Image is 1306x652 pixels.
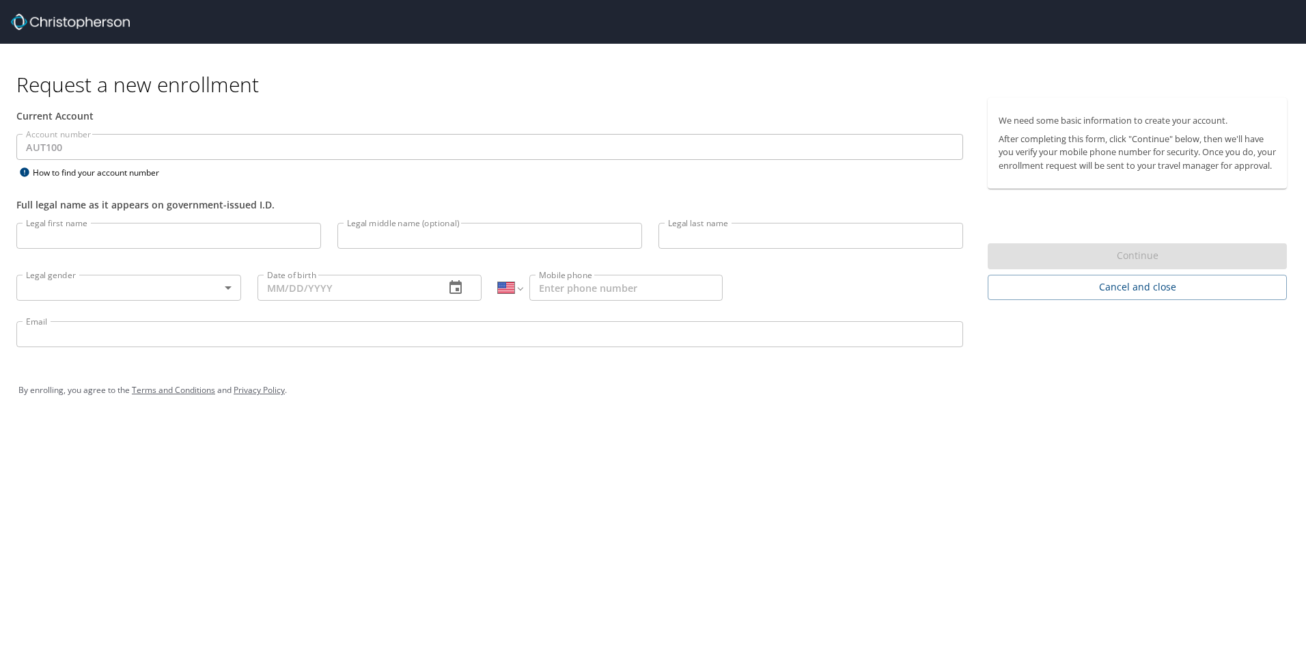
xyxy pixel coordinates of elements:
p: We need some basic information to create your account. [999,114,1276,127]
a: Terms and Conditions [132,384,215,396]
div: Current Account [16,109,963,123]
input: Enter phone number [529,275,723,301]
div: How to find your account number [16,164,187,181]
h1: Request a new enrollment [16,71,1298,98]
img: cbt logo [11,14,130,30]
a: Privacy Policy [234,384,285,396]
button: Cancel and close [988,275,1287,300]
input: MM/DD/YYYY [258,275,434,301]
p: After completing this form, click "Continue" below, then we'll have you verify your mobile phone ... [999,133,1276,172]
div: By enrolling, you agree to the and . [18,373,1288,407]
div: Full legal name as it appears on government-issued I.D. [16,198,963,212]
div: ​ [16,275,241,301]
span: Cancel and close [999,279,1276,296]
